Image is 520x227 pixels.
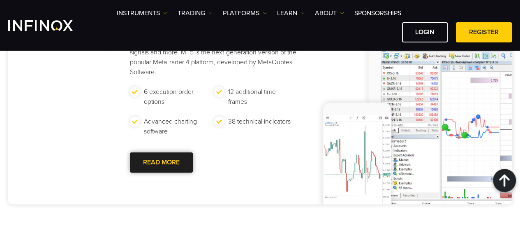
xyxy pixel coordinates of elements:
a: PLATFORMS [223,8,267,18]
a: INFINOX Logo [8,20,92,31]
p: 12 additional time frames [228,87,294,107]
a: READ MORE [130,152,193,173]
a: Instruments [117,8,167,18]
a: Learn [277,8,305,18]
a: REGISTER [456,22,512,42]
a: ABOUT [315,8,344,18]
p: Advanced charting software [144,117,210,136]
p: 38 technical indicators [228,117,291,126]
a: LOGIN [402,22,448,42]
p: 6 execution order options [144,87,210,107]
a: TRADING [178,8,213,18]
a: SPONSORSHIPS [354,8,401,18]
